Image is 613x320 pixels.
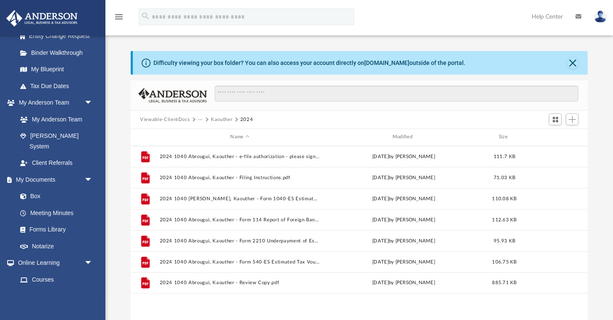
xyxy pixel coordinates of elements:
a: Tax Due Dates [12,78,105,94]
a: menu [114,16,124,22]
div: [DATE] by [PERSON_NAME] [324,216,484,223]
a: Courses [12,271,101,288]
div: [DATE] by [PERSON_NAME] [324,195,484,202]
div: id [525,133,584,141]
div: Name [159,133,320,141]
a: My Anderson Team [12,111,97,128]
img: Anderson Advisors Platinum Portal [4,10,80,27]
a: My Anderson Teamarrow_drop_down [6,94,101,111]
a: My Blueprint [12,61,101,78]
span: 71.03 KB [494,175,515,180]
div: Size [488,133,522,141]
a: [PERSON_NAME] System [12,128,101,155]
div: [DATE] by [PERSON_NAME] [324,279,484,287]
span: 111.7 KB [494,154,515,159]
i: search [141,11,150,21]
a: Binder Walkthrough [12,44,105,61]
div: [DATE] by [PERSON_NAME] [324,153,484,160]
input: Search files and folders [215,86,578,102]
button: Close [567,57,579,69]
div: [DATE] by [PERSON_NAME] [324,258,484,266]
span: arrow_drop_down [84,255,101,272]
button: Viewable-ClientDocs [140,116,190,124]
i: menu [114,12,124,22]
div: [DATE] by [PERSON_NAME] [324,237,484,245]
div: Modified [323,133,484,141]
div: Difficulty viewing your box folder? You can also access your account directly on outside of the p... [153,59,465,67]
a: [DOMAIN_NAME] [364,59,409,66]
div: id [134,133,156,141]
a: Video Training [12,288,97,305]
a: My Documentsarrow_drop_down [6,171,101,188]
span: 95.93 KB [494,238,515,243]
a: Online Learningarrow_drop_down [6,255,101,272]
a: Forms Library [12,221,97,238]
button: 2024 1040 Abrougui, Kaouther - Filing Instructions.pdf [160,175,320,180]
button: ··· [198,116,203,124]
button: 2024 1040 Abrougui, Kaouther - Form 2210 Underpayment of Estimated Tax Voucher.pdf [160,238,320,244]
span: 885.71 KB [492,280,517,285]
button: 2024 [240,116,253,124]
button: 2024 1040 Abrougui, Kaouther - Review Copy.pdf [160,280,320,285]
span: 106.75 KB [492,259,517,264]
a: Meeting Minutes [12,204,101,221]
a: Notarize [12,238,101,255]
button: 2024 1040 Abrougui, Kaouther - Form 540-ES Estimated Tax Voucher.pdf [160,259,320,265]
span: 112.63 KB [492,217,517,222]
a: Box [12,188,97,205]
button: 2024 1040 [PERSON_NAME], Kaouther - Form 1040-ES Estimated Tax Voucher.pdf [160,196,320,202]
button: Kaouther [211,116,232,124]
span: arrow_drop_down [84,171,101,188]
div: [DATE] by [PERSON_NAME] [324,174,484,181]
span: 110.08 KB [492,196,517,201]
button: 2024 1040 Abrougui, Kaouther - e-file authorization - please sign.pdf [160,154,320,159]
button: Add [566,113,578,125]
button: 2024 1040 Abrougui, Kaouther - Form 114 Report of Foreign Bank and Financial Accounts.pdf [160,217,320,223]
img: User Pic [594,11,607,23]
a: Client Referrals [12,155,101,172]
button: Switch to Grid View [549,113,562,125]
span: arrow_drop_down [84,94,101,112]
a: Entity Change Request [12,28,105,45]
